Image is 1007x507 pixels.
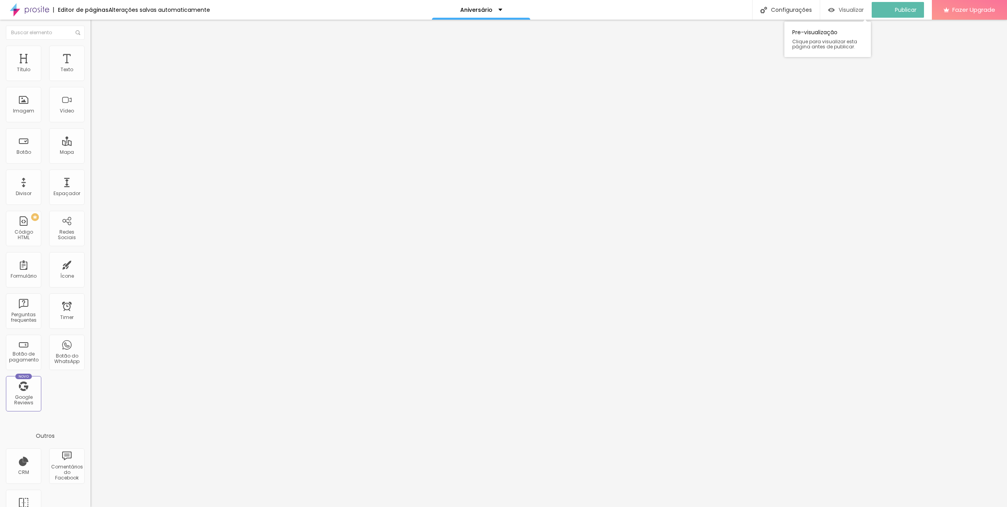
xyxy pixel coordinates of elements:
div: Botão do WhatsApp [51,353,82,365]
div: Vídeo [60,108,74,114]
button: Visualizar [820,2,872,18]
div: Google Reviews [8,395,39,406]
div: Alterações salvas automaticamente [109,7,210,13]
div: Espaçador [53,191,80,196]
span: Clique para visualizar esta página antes de publicar. [792,39,863,49]
div: Mapa [60,149,74,155]
img: Icone [76,30,80,35]
div: Comentários do Facebook [51,464,82,481]
div: Botão de pagamento [8,351,39,363]
div: Formulário [11,273,37,279]
div: Código HTML [8,229,39,241]
button: Publicar [872,2,924,18]
div: Ícone [60,273,74,279]
span: Publicar [895,7,917,13]
div: Imagem [13,108,34,114]
div: Divisor [16,191,31,196]
img: view-1.svg [828,7,835,13]
div: Editor de páginas [53,7,109,13]
div: Título [17,67,30,72]
div: Perguntas frequentes [8,312,39,323]
span: Visualizar [839,7,864,13]
div: Timer [60,315,74,320]
div: Novo [15,374,32,379]
div: Redes Sociais [51,229,82,241]
div: Texto [61,67,73,72]
img: Icone [760,7,767,13]
div: Pre-visualização [784,22,871,57]
p: Aniversário [460,7,492,13]
div: CRM [18,470,29,475]
input: Buscar elemento [6,26,85,40]
div: Botão [17,149,31,155]
span: Fazer Upgrade [952,6,995,13]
